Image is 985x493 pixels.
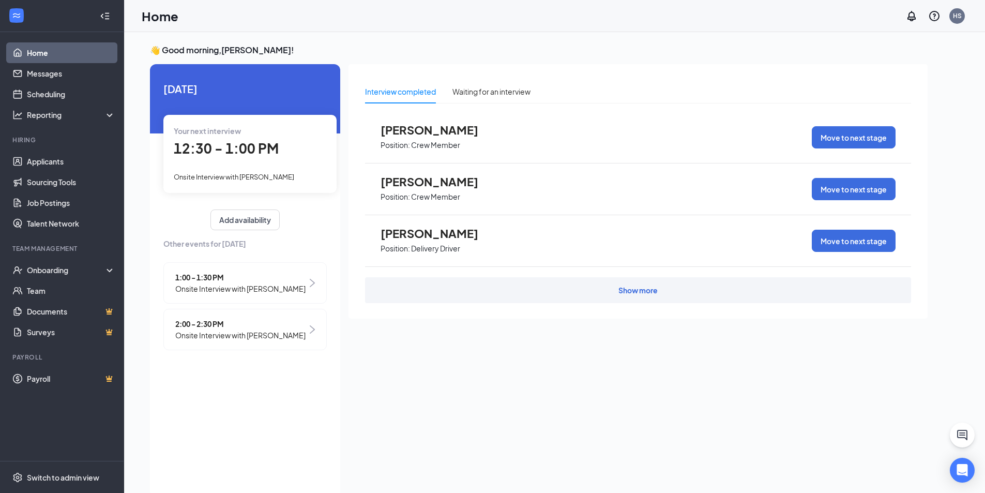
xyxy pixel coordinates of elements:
[618,285,658,295] div: Show more
[150,44,928,56] h3: 👋 Good morning, [PERSON_NAME] !
[381,175,494,188] span: [PERSON_NAME]
[12,110,23,120] svg: Analysis
[100,11,110,21] svg: Collapse
[411,244,460,253] p: Delivery Driver
[210,210,280,230] button: Add availability
[27,322,115,342] a: SurveysCrown
[12,136,113,144] div: Hiring
[11,10,22,21] svg: WorkstreamLogo
[452,86,531,97] div: Waiting for an interview
[175,272,306,283] span: 1:00 - 1:30 PM
[27,213,115,234] a: Talent Network
[27,42,115,63] a: Home
[950,423,975,447] button: ChatActive
[381,192,410,202] p: Position:
[27,280,115,301] a: Team
[175,330,306,341] span: Onsite Interview with [PERSON_NAME]
[812,126,896,148] button: Move to next stage
[411,192,460,202] p: Crew Member
[27,472,99,483] div: Switch to admin view
[27,63,115,84] a: Messages
[953,11,962,20] div: HS
[175,283,306,294] span: Onsite Interview with [PERSON_NAME]
[142,7,178,25] h1: Home
[812,178,896,200] button: Move to next stage
[27,110,116,120] div: Reporting
[163,238,327,249] span: Other events for [DATE]
[174,173,294,181] span: Onsite Interview with [PERSON_NAME]
[27,265,107,275] div: Onboarding
[950,458,975,483] div: Open Intercom Messenger
[12,244,113,253] div: Team Management
[27,368,115,389] a: PayrollCrown
[174,126,241,136] span: Your next interview
[27,301,115,322] a: DocumentsCrown
[174,140,279,157] span: 12:30 - 1:00 PM
[175,318,306,330] span: 2:00 - 2:30 PM
[365,86,436,97] div: Interview completed
[381,140,410,150] p: Position:
[381,227,494,240] span: [PERSON_NAME]
[27,151,115,172] a: Applicants
[928,10,941,22] svg: QuestionInfo
[12,265,23,275] svg: UserCheck
[956,429,968,441] svg: ChatActive
[12,353,113,362] div: Payroll
[381,123,494,137] span: [PERSON_NAME]
[27,172,115,192] a: Sourcing Tools
[27,192,115,213] a: Job Postings
[27,84,115,104] a: Scheduling
[411,140,460,150] p: Crew Member
[163,81,327,97] span: [DATE]
[812,230,896,252] button: Move to next stage
[381,244,410,253] p: Position:
[12,472,23,483] svg: Settings
[905,10,918,22] svg: Notifications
